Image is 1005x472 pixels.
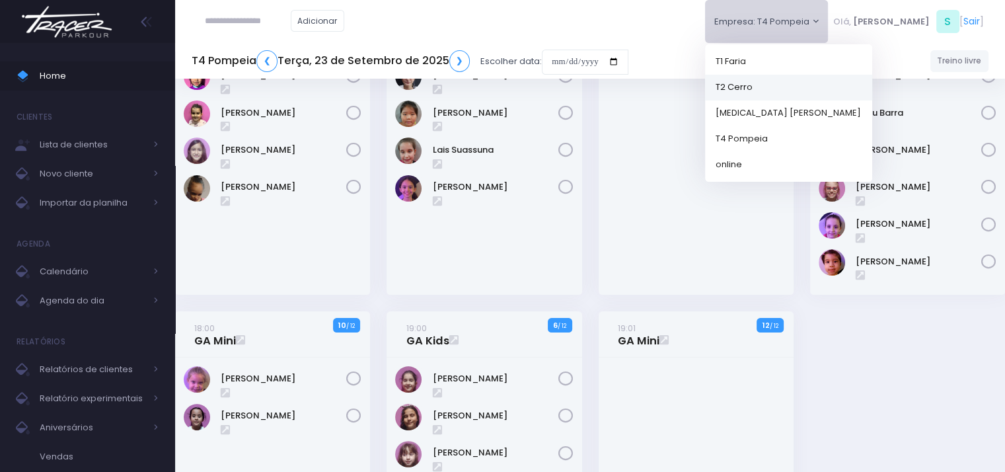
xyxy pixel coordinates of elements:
span: Lista de clientes [40,136,145,153]
a: ❮ [256,50,278,72]
small: 19:00 [406,322,427,334]
span: Home [40,67,159,85]
a: Lais Suassuna [433,143,558,157]
h4: Relatórios [17,329,65,355]
h5: T4 Pompeia Terça, 23 de Setembro de 2025 [192,50,470,72]
div: [ ] [828,7,988,36]
a: online [705,151,872,177]
a: [PERSON_NAME] [221,180,346,194]
strong: 12 [762,320,769,331]
a: [PERSON_NAME] [221,143,346,157]
img: Lais Suassuna [395,138,422,164]
a: [PERSON_NAME] [433,372,558,385]
img: Laura Lopes Rodrigues [184,404,210,430]
a: [PERSON_NAME] [433,106,558,120]
a: 18:00GA Mini [194,321,236,348]
small: / 12 [769,322,778,330]
a: ❯ [449,50,470,72]
img: Helena Mendonça Calaf [395,366,422,393]
img: Sophia Crispi Marques dos Santos [184,175,210,202]
img: Júlia Ayumi Tiba [395,100,422,127]
h4: Clientes [17,104,52,130]
span: Relatório experimentais [40,390,145,407]
a: T4 Pompeia [705,126,872,151]
a: [PERSON_NAME] [221,409,346,422]
a: [PERSON_NAME] [433,446,558,459]
small: 18:00 [194,322,215,334]
a: Malu Barra [856,106,981,120]
a: [PERSON_NAME] [221,106,346,120]
span: Calendário [40,263,145,280]
span: Vendas [40,448,159,465]
a: T2 Cerro [705,74,872,100]
a: Sair [963,15,980,28]
span: [PERSON_NAME] [853,15,930,28]
small: 19:01 [618,322,636,334]
strong: 6 [553,320,558,331]
a: 19:00GA Kids [406,321,449,348]
h4: Agenda [17,231,50,257]
img: Bella Mandelli [184,366,210,393]
span: Olá, [833,15,851,28]
div: Escolher data: [192,46,628,77]
img: Yumi Muller [819,249,845,276]
img: Rafaella Westphalen Porto Ravasi [819,212,845,239]
a: [PERSON_NAME] [856,217,981,231]
img: Isabella terra [395,404,422,430]
img: Paola baldin Barreto Armentano [819,175,845,202]
img: Olívia Marconato Pizzo [184,138,210,164]
a: Treino livre [930,50,989,72]
a: [PERSON_NAME] [221,372,346,385]
a: [PERSON_NAME] [856,180,981,194]
a: 19:01GA Mini [618,321,659,348]
strong: 10 [338,320,346,331]
img: Lara Souza [395,175,422,202]
a: Adicionar [291,10,345,32]
a: [PERSON_NAME] [433,409,558,422]
span: Importar da planilha [40,194,145,212]
small: / 12 [346,322,355,330]
a: T1 Faria [705,48,872,74]
span: Relatórios de clientes [40,361,145,378]
a: [PERSON_NAME] [433,180,558,194]
small: / 12 [558,322,566,330]
a: [PERSON_NAME] [856,255,981,268]
a: [PERSON_NAME] [856,143,981,157]
span: Novo cliente [40,165,145,182]
a: [MEDICAL_DATA] [PERSON_NAME] [705,100,872,126]
img: Nicole Esteves Fabri [184,100,210,127]
span: Agenda do dia [40,292,145,309]
div: Empresa: T4 Pompeia [705,44,872,182]
img: Manuela Antonino [395,441,422,467]
span: S [936,10,959,33]
span: Aniversários [40,419,145,436]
